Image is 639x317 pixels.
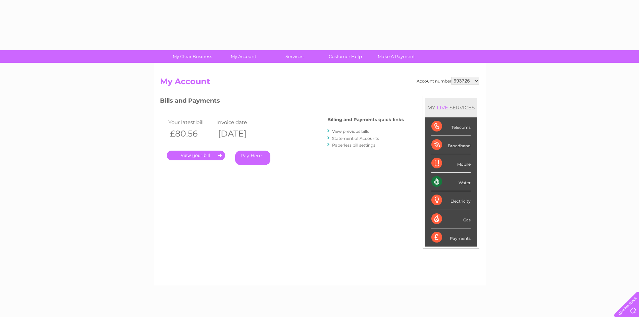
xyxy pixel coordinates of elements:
[431,136,471,154] div: Broadband
[160,96,404,108] h3: Bills and Payments
[318,50,373,63] a: Customer Help
[235,151,270,165] a: Pay Here
[215,127,263,141] th: [DATE]
[369,50,424,63] a: Make A Payment
[431,154,471,173] div: Mobile
[216,50,271,63] a: My Account
[167,151,225,160] a: .
[215,118,263,127] td: Invoice date
[332,129,369,134] a: View previous bills
[435,104,449,111] div: LIVE
[267,50,322,63] a: Services
[160,77,479,90] h2: My Account
[327,117,404,122] h4: Billing and Payments quick links
[332,143,375,148] a: Paperless bill settings
[167,127,215,141] th: £80.56
[431,117,471,136] div: Telecoms
[167,118,215,127] td: Your latest bill
[431,228,471,247] div: Payments
[417,77,479,85] div: Account number
[165,50,220,63] a: My Clear Business
[332,136,379,141] a: Statement of Accounts
[431,191,471,210] div: Electricity
[431,173,471,191] div: Water
[431,210,471,228] div: Gas
[425,98,477,117] div: MY SERVICES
